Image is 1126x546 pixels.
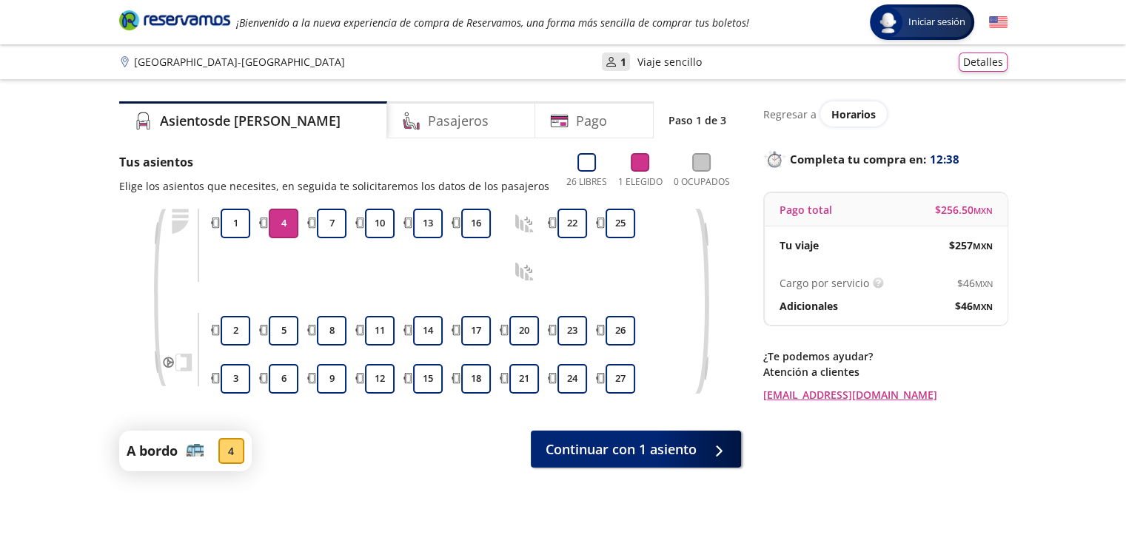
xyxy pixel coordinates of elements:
small: MXN [973,240,993,252]
p: Viaje sencillo [637,54,702,70]
i: Brand Logo [119,9,230,31]
button: 13 [413,209,443,238]
p: 0 Ocupados [674,175,730,189]
button: 23 [557,316,587,346]
small: MXN [975,278,993,289]
span: Iniciar sesión [902,15,971,30]
p: Regresar a [763,107,817,122]
em: ¡Bienvenido a la nueva experiencia de compra de Reservamos, una forma más sencilla de comprar tus... [236,16,749,30]
p: Tus asientos [119,153,549,171]
p: 1 [620,54,626,70]
button: 25 [606,209,635,238]
small: MXN [973,205,993,216]
button: 20 [509,316,539,346]
button: 1 [221,209,250,238]
span: $ 46 [957,275,993,291]
span: Continuar con 1 asiento [546,439,697,459]
h4: Asientos de [PERSON_NAME] [160,111,341,131]
a: Brand Logo [119,9,230,36]
button: 15 [413,364,443,394]
p: 26 Libres [566,175,607,189]
small: MXN [973,301,993,312]
button: 18 [461,364,491,394]
p: Completa tu compra en : [763,149,1008,169]
p: 1 Elegido [618,175,663,189]
button: 14 [413,316,443,346]
button: 3 [221,364,250,394]
p: Cargo por servicio [780,275,869,291]
div: 4 [218,438,244,464]
span: 12:38 [930,151,959,168]
p: Tu viaje [780,237,819,253]
p: A bordo [127,441,178,461]
button: 11 [365,316,395,346]
button: 21 [509,364,539,394]
button: Detalles [959,53,1008,72]
p: Pago total [780,202,832,218]
span: $ 257 [949,237,993,253]
button: 12 [365,364,395,394]
button: 27 [606,364,635,394]
p: Paso 1 de 3 [668,112,726,128]
button: 10 [365,209,395,238]
button: English [989,13,1008,32]
button: 9 [317,364,346,394]
p: [GEOGRAPHIC_DATA] - [GEOGRAPHIC_DATA] [134,54,345,70]
button: 6 [269,364,298,394]
button: 17 [461,316,491,346]
button: 5 [269,316,298,346]
button: 16 [461,209,491,238]
h4: Pago [576,111,607,131]
p: Elige los asientos que necesites, en seguida te solicitaremos los datos de los pasajeros [119,178,549,194]
a: [EMAIL_ADDRESS][DOMAIN_NAME] [763,387,1008,402]
span: $ 46 [955,298,993,314]
button: 2 [221,316,250,346]
button: 8 [317,316,346,346]
button: 24 [557,364,587,394]
p: ¿Te podemos ayudar? [763,348,1008,364]
p: Atención a clientes [763,364,1008,380]
button: 26 [606,316,635,346]
button: Continuar con 1 asiento [531,431,741,468]
span: $ 256.50 [935,202,993,218]
button: 4 [269,209,298,238]
button: 7 [317,209,346,238]
div: Regresar a ver horarios [763,101,1008,127]
button: 22 [557,209,587,238]
p: Adicionales [780,298,838,314]
h4: Pasajeros [428,111,489,131]
span: Horarios [831,107,876,121]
